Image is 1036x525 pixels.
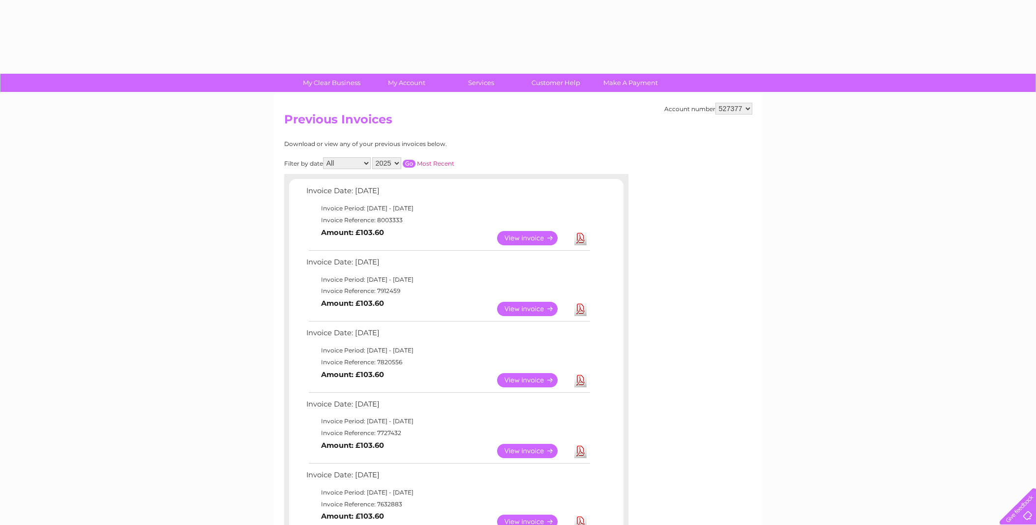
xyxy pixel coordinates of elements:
td: Invoice Date: [DATE] [304,256,592,274]
a: Services [441,74,522,92]
td: Invoice Period: [DATE] - [DATE] [304,274,592,286]
div: Account number [664,103,752,115]
td: Invoice Period: [DATE] - [DATE] [304,487,592,498]
a: Download [574,373,587,387]
a: View [497,373,569,387]
a: Customer Help [515,74,596,92]
a: Download [574,231,587,245]
td: Invoice Reference: 8003333 [304,214,592,226]
h2: Previous Invoices [284,113,752,131]
td: Invoice Date: [DATE] [304,326,592,345]
td: Invoice Period: [DATE] - [DATE] [304,203,592,214]
b: Amount: £103.60 [321,299,384,308]
a: Make A Payment [590,74,671,92]
b: Amount: £103.60 [321,228,384,237]
a: Download [574,302,587,316]
td: Invoice Period: [DATE] - [DATE] [304,345,592,356]
td: Invoice Date: [DATE] [304,468,592,487]
a: Most Recent [417,160,454,167]
b: Amount: £103.60 [321,512,384,521]
td: Invoice Reference: 7632883 [304,498,592,510]
td: Invoice Reference: 7820556 [304,356,592,368]
a: My Clear Business [291,74,372,92]
b: Amount: £103.60 [321,441,384,450]
div: Download or view any of your previous invoices below. [284,141,542,147]
a: My Account [366,74,447,92]
div: Filter by date [284,157,542,169]
td: Invoice Reference: 7727432 [304,427,592,439]
td: Invoice Period: [DATE] - [DATE] [304,415,592,427]
a: View [497,444,569,458]
td: Invoice Date: [DATE] [304,398,592,416]
a: View [497,302,569,316]
a: Download [574,444,587,458]
td: Invoice Reference: 7912459 [304,285,592,297]
a: View [497,231,569,245]
td: Invoice Date: [DATE] [304,184,592,203]
b: Amount: £103.60 [321,370,384,379]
